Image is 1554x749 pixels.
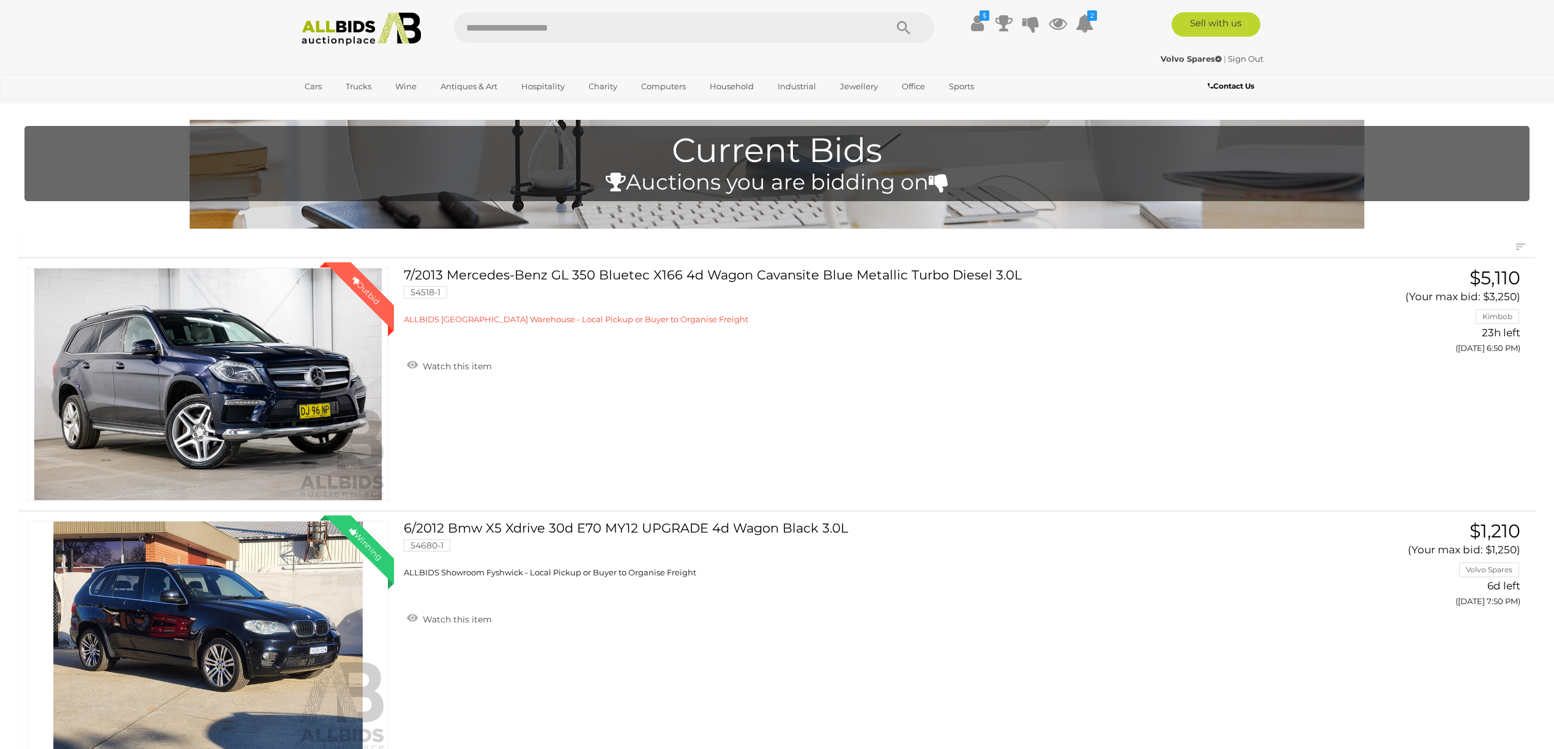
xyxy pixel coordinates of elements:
a: $ [968,12,986,34]
span: $1,210 [1470,520,1520,542]
strong: Volvo Spares [1161,54,1222,64]
a: Contact Us [1208,79,1257,93]
a: Sign Out [1228,54,1263,64]
a: Jewellery [832,76,886,97]
img: Allbids.com.au [295,12,428,46]
h1: Current Bids [31,132,1523,169]
a: Outbid [28,268,388,501]
a: Cars [297,76,330,97]
a: Office [894,76,933,97]
span: | [1224,54,1226,64]
a: Industrial [770,76,824,97]
span: Watch this item [420,361,492,372]
span: Watch this item [420,614,492,625]
a: Trucks [338,76,379,97]
h4: Auctions you are bidding on [31,171,1523,194]
img: 54518-1a_ex.jpg [28,268,388,500]
b: Contact Us [1208,81,1254,90]
a: $5,110 (Your max bid: $3,250) Kimbob 23h left ([DATE] 6:50 PM) [1292,268,1523,360]
button: Search [873,12,934,43]
div: Outbid [338,262,394,319]
a: Volvo Spares [1161,54,1224,64]
i: 2 [1087,10,1097,21]
a: Watch this item [404,356,495,374]
div: Winning [338,515,394,572]
i: $ [980,10,989,21]
span: $5,110 [1470,267,1520,289]
a: Sell with us [1172,12,1260,37]
a: Watch this item [404,609,495,627]
a: 6/2012 Bmw X5 Xdrive 30d E70 MY12 UPGRADE 4d Wagon Black 3.0L 54680-1 ALLBIDS Showroom Fyshwick -... [413,521,1274,578]
a: 7/2013 Mercedes-Benz GL 350 Bluetec X166 4d Wagon Cavansite Blue Metallic Turbo Diesel 3.0L 54518... [413,268,1274,325]
a: Antiques & Art [433,76,505,97]
a: $1,210 (Your max bid: $1,250) Volvo Spares 6d left ([DATE] 7:50 PM) [1292,521,1523,613]
a: Computers [633,76,694,97]
a: Household [702,76,762,97]
a: Sports [941,76,982,97]
a: [GEOGRAPHIC_DATA] [297,97,400,117]
a: Charity [581,76,625,97]
a: 2 [1076,12,1094,34]
a: Hospitality [513,76,573,97]
a: Wine [387,76,425,97]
